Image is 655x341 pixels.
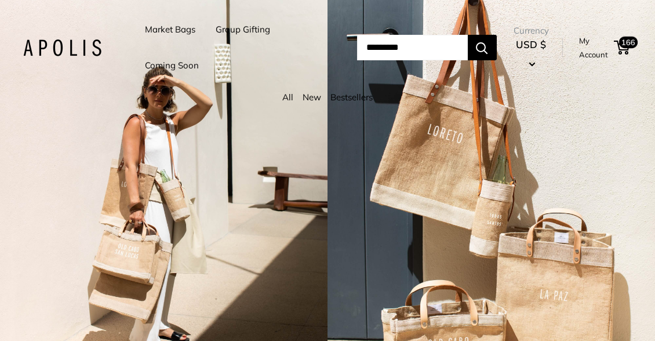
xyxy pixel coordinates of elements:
[615,41,629,55] a: 166
[23,39,101,56] img: Apolis
[514,35,549,72] button: USD $
[619,37,638,48] span: 166
[514,23,549,39] span: Currency
[468,35,497,60] button: Search
[357,35,468,60] input: Search...
[145,57,199,74] a: Coming Soon
[216,21,270,38] a: Group Gifting
[516,38,546,50] span: USD $
[145,21,195,38] a: Market Bags
[303,92,321,103] a: New
[282,92,293,103] a: All
[579,34,610,62] a: My Account
[330,92,373,103] a: Bestsellers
